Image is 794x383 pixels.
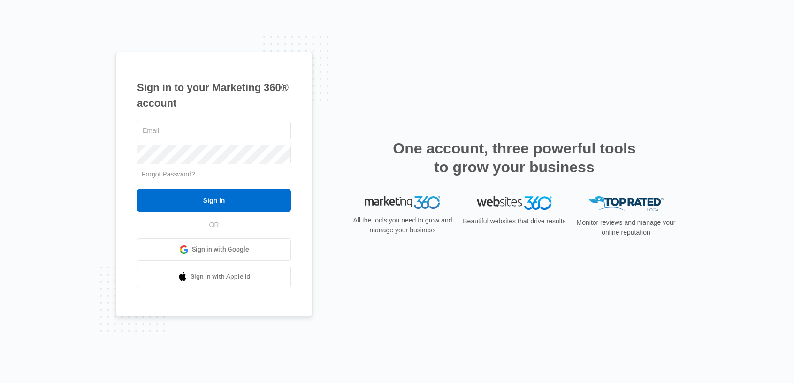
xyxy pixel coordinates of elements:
img: Marketing 360 [365,196,440,209]
a: Sign in with Google [137,238,291,261]
span: OR [203,220,226,230]
span: Sign in with Google [192,245,249,254]
img: Websites 360 [477,196,552,210]
h1: Sign in to your Marketing 360® account [137,80,291,111]
input: Email [137,121,291,140]
a: Forgot Password? [142,170,195,178]
input: Sign In [137,189,291,212]
p: Monitor reviews and manage your online reputation [573,218,679,237]
img: Top Rated Local [588,196,664,212]
p: All the tools you need to grow and manage your business [350,215,455,235]
h2: One account, three powerful tools to grow your business [390,139,639,176]
p: Beautiful websites that drive results [462,216,567,226]
a: Sign in with Apple Id [137,266,291,288]
span: Sign in with Apple Id [191,272,251,282]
